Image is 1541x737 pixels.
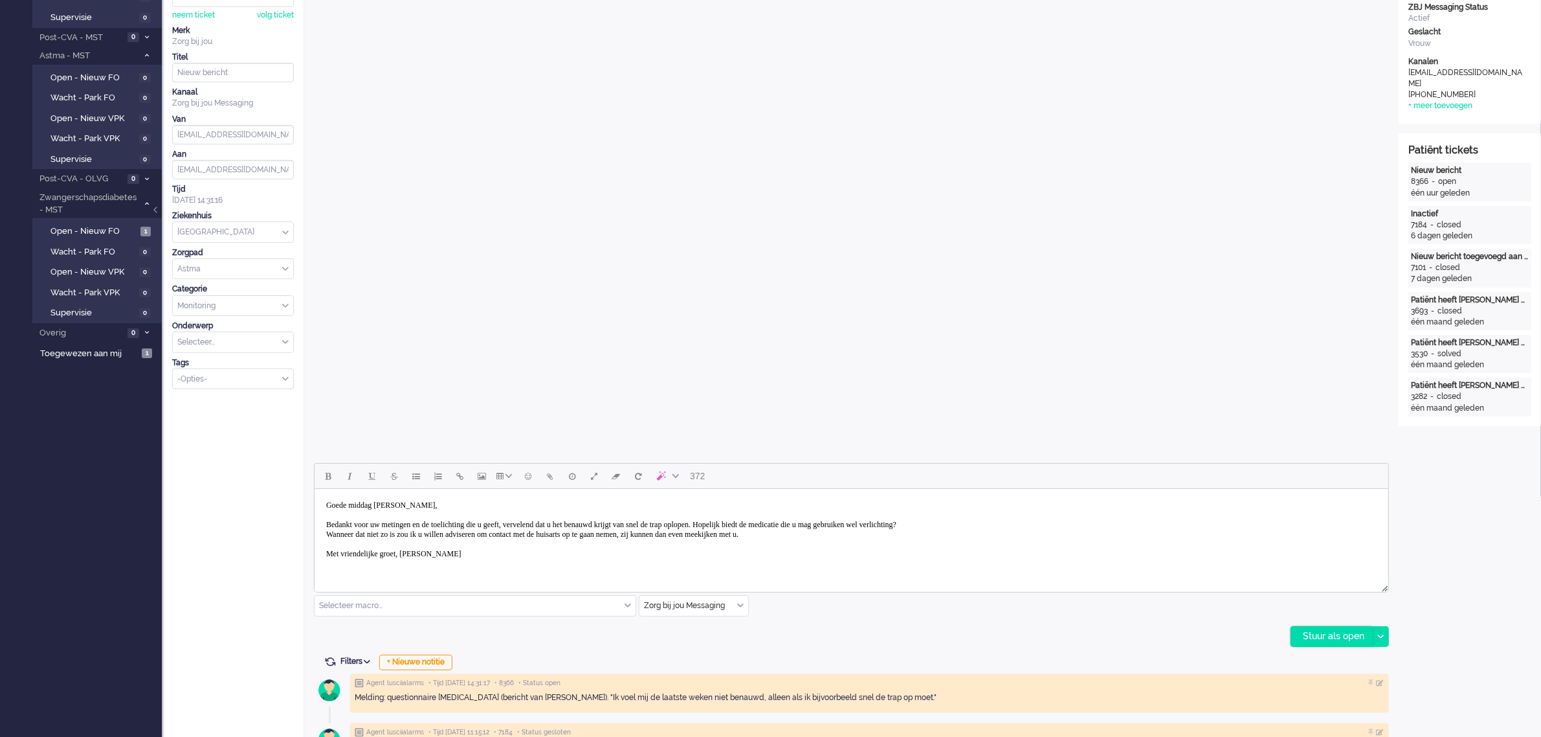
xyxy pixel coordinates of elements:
[355,679,364,688] img: ic_note_grey.svg
[366,679,424,688] span: Agent lusciialarms
[1411,391,1427,402] div: 3282
[172,10,215,21] div: neem ticket
[142,348,152,358] span: 1
[172,36,294,47] div: Zorg bij jou
[38,346,162,360] a: Toegewezen aan mij 1
[127,328,139,338] span: 0
[1408,56,1531,67] div: Kanalen
[627,465,649,487] button: Reset content
[172,114,294,125] div: Van
[518,679,560,688] span: • Status open
[139,93,151,103] span: 0
[1436,262,1460,273] div: closed
[127,174,139,184] span: 0
[1411,251,1529,262] div: Nieuw bericht toegevoegd aan gesprek
[428,728,489,737] span: • Tijd [DATE] 11:15:12
[38,223,161,238] a: Open - Nieuw FO 1
[139,247,151,257] span: 0
[684,465,711,487] button: 372
[50,246,136,258] span: Wacht - Park FO
[561,465,583,487] button: Delay message
[690,471,705,481] span: 372
[139,267,151,277] span: 0
[172,357,294,368] div: Tags
[50,12,136,24] span: Supervisie
[38,192,138,216] span: Zwangerschapsdiabetes - MST
[172,149,294,160] div: Aan
[317,465,339,487] button: Bold
[539,465,561,487] button: Add attachment
[1427,391,1437,402] div: -
[494,679,514,688] span: • 8366
[366,728,424,737] span: Agent lusciialarms
[1408,143,1531,158] div: Patiënt tickets
[140,227,151,236] span: 1
[1411,209,1529,220] div: Inactief
[172,210,294,221] div: Ziekenhuis
[517,728,571,737] span: • Status gesloten
[340,657,375,666] span: Filters
[50,113,136,125] span: Open - Nieuw VPK
[38,131,161,145] a: Wacht - Park VPK 0
[1426,262,1436,273] div: -
[1411,262,1426,273] div: 7101
[405,465,427,487] button: Bullet list
[1411,403,1529,414] div: één maand geleden
[38,285,161,299] a: Wacht - Park VPK 0
[1411,306,1428,317] div: 3693
[172,284,294,295] div: Categorie
[139,114,151,124] span: 0
[38,50,138,62] span: Astma - MST
[38,111,161,125] a: Open - Nieuw VPK 0
[1291,627,1372,646] div: Stuur als open
[1411,317,1529,328] div: één maand geleden
[355,728,364,737] img: ic_note_grey.svg
[38,244,161,258] a: Wacht - Park FO 0
[427,465,449,487] button: Numbered list
[315,489,1388,580] iframe: Rich Text Area
[649,465,684,487] button: AI
[1411,348,1428,359] div: 3530
[172,52,294,63] div: Titel
[1408,38,1531,49] div: Vrouw
[50,307,136,319] span: Supervisie
[1427,220,1437,231] div: -
[38,305,161,319] a: Supervisie 0
[1437,306,1462,317] div: closed
[383,465,405,487] button: Strikethrough
[172,25,294,36] div: Merk
[605,465,627,487] button: Clear formatting
[1428,176,1438,187] div: -
[1411,295,1529,306] div: Patiënt heeft [PERSON_NAME] nog niet geactiveerd. Herinnering 3
[139,73,151,83] span: 0
[1377,580,1388,592] div: Resize
[1411,188,1529,199] div: één uur geleden
[1437,220,1461,231] div: closed
[38,70,161,84] a: Open - Nieuw FO 0
[50,225,137,238] span: Open - Nieuw FO
[38,264,161,278] a: Open - Nieuw VPK 0
[1411,165,1529,176] div: Nieuw bericht
[1428,348,1437,359] div: -
[50,287,136,299] span: Wacht - Park VPK
[139,134,151,144] span: 0
[1411,337,1529,348] div: Patiënt heeft [PERSON_NAME] nog niet geactiveerd. Herinnering 2
[493,465,517,487] button: Table
[172,87,294,98] div: Kanaal
[38,10,161,24] a: Supervisie 0
[1437,348,1461,359] div: solved
[1408,100,1472,111] div: + meer toevoegen
[172,321,294,332] div: Onderwerp
[1408,67,1525,89] div: [EMAIL_ADDRESS][DOMAIN_NAME]
[172,98,294,109] div: Zorg bij jou Messaging
[428,679,490,688] span: • Tijd [DATE] 14:31:17
[1411,220,1427,231] div: 7184
[127,32,139,42] span: 0
[1408,13,1531,24] div: Actief
[139,155,151,164] span: 0
[583,465,605,487] button: Fullscreen
[38,173,124,185] span: Post-CVA - OLVG
[1428,306,1437,317] div: -
[257,10,294,21] div: volg ticket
